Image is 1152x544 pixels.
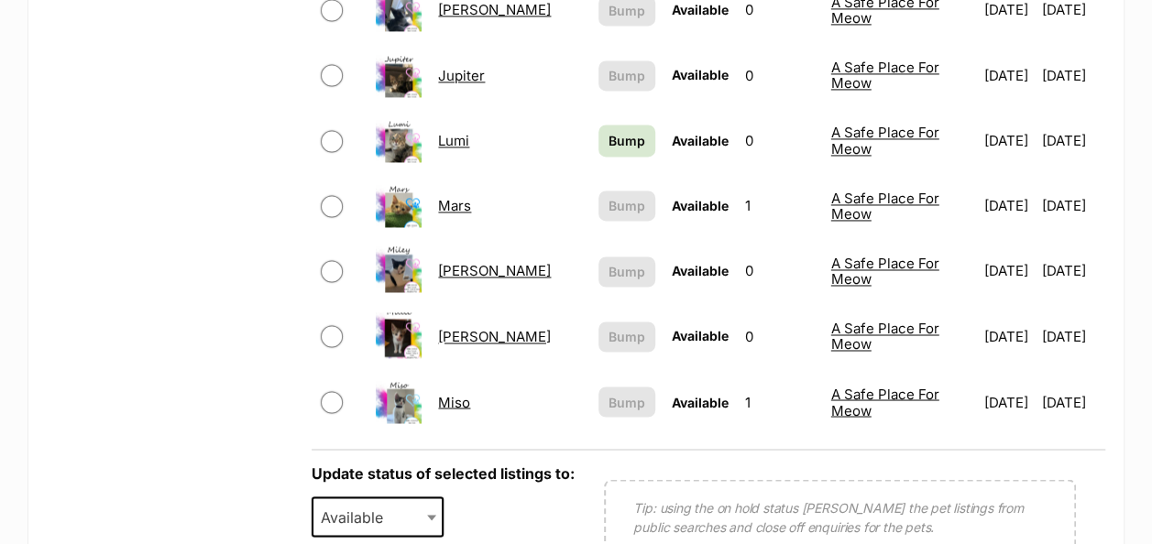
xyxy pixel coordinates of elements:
[609,131,645,150] span: Bump
[312,496,444,537] span: Available
[598,60,655,91] button: Bump
[1041,370,1103,433] td: [DATE]
[672,394,729,409] span: Available
[831,124,939,157] a: A Safe Place For Meow
[672,328,729,343] span: Available
[1041,109,1103,172] td: [DATE]
[977,174,1039,237] td: [DATE]
[977,370,1039,433] td: [DATE]
[609,262,645,281] span: Bump
[831,59,939,92] a: A Safe Place For Meow
[438,262,551,279] a: [PERSON_NAME]
[598,256,655,287] button: Bump
[977,109,1039,172] td: [DATE]
[977,239,1039,302] td: [DATE]
[831,385,939,418] a: A Safe Place For Meow
[438,1,551,18] a: [PERSON_NAME]
[672,2,729,17] span: Available
[672,67,729,82] span: Available
[738,109,822,172] td: 0
[831,320,939,353] a: A Safe Place For Meow
[438,132,469,149] a: Lumi
[1041,44,1103,107] td: [DATE]
[598,321,655,352] button: Bump
[672,198,729,213] span: Available
[609,327,645,346] span: Bump
[738,370,822,433] td: 1
[438,197,471,214] a: Mars
[831,255,939,288] a: A Safe Place For Meow
[438,67,485,84] a: Jupiter
[1041,174,1103,237] td: [DATE]
[738,239,822,302] td: 0
[598,386,655,417] button: Bump
[633,497,1047,536] p: Tip: using the on hold status [PERSON_NAME] the pet listings from public searches and close off e...
[609,196,645,215] span: Bump
[598,190,655,221] button: Bump
[738,305,822,368] td: 0
[313,504,401,529] span: Available
[438,393,470,410] a: Miso
[1041,305,1103,368] td: [DATE]
[609,392,645,411] span: Bump
[609,1,645,20] span: Bump
[1041,239,1103,302] td: [DATE]
[831,190,939,223] a: A Safe Place For Meow
[672,133,729,148] span: Available
[977,305,1039,368] td: [DATE]
[609,66,645,85] span: Bump
[738,44,822,107] td: 0
[672,263,729,278] span: Available
[977,44,1039,107] td: [DATE]
[598,125,655,157] a: Bump
[438,328,551,345] a: [PERSON_NAME]
[312,463,575,482] label: Update status of selected listings to:
[738,174,822,237] td: 1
